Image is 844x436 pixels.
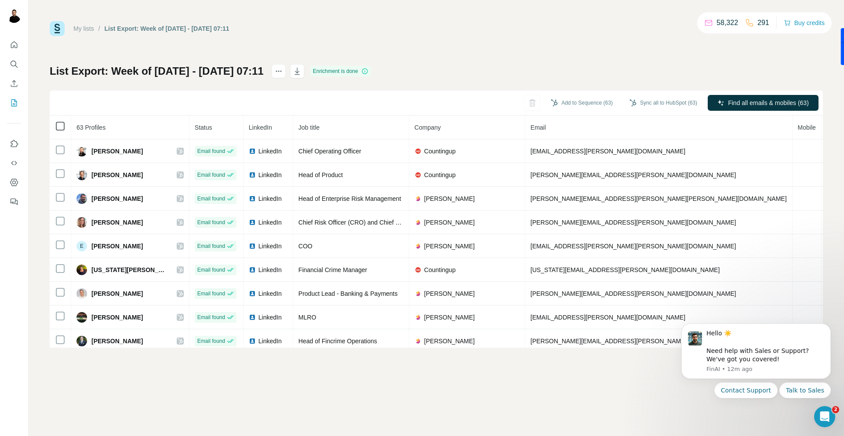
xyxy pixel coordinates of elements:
[258,218,282,227] span: LinkedIn
[249,290,256,297] img: LinkedIn logo
[298,171,343,178] span: Head of Product
[91,265,168,274] span: [US_STATE][PERSON_NAME]
[531,148,685,155] span: [EMAIL_ADDRESS][PERSON_NAME][DOMAIN_NAME]
[531,266,720,273] span: [US_STATE][EMAIL_ADDRESS][PERSON_NAME][DOMAIN_NAME]
[784,17,825,29] button: Buy credits
[531,124,546,131] span: Email
[415,314,422,321] img: company-logo
[415,171,422,178] img: company-logo
[195,124,212,131] span: Status
[424,265,456,274] span: Countingup
[76,336,87,346] img: Avatar
[298,290,398,297] span: Product Lead - Banking & Payments
[91,218,143,227] span: [PERSON_NAME]
[197,266,225,274] span: Email found
[424,218,475,227] span: [PERSON_NAME]
[7,9,21,23] img: Avatar
[258,313,282,322] span: LinkedIn
[668,312,844,432] iframe: Intercom notifications message
[832,406,839,413] span: 2
[249,243,256,250] img: LinkedIn logo
[7,155,21,171] button: Use Surfe API
[249,171,256,178] img: LinkedIn logo
[798,124,816,131] span: Mobile
[298,266,367,273] span: Financial Crime Manager
[258,265,282,274] span: LinkedIn
[415,148,422,155] img: company-logo
[415,219,422,226] img: company-logo
[424,194,475,203] span: [PERSON_NAME]
[531,219,736,226] span: [PERSON_NAME][EMAIL_ADDRESS][PERSON_NAME][DOMAIN_NAME]
[424,337,475,345] span: [PERSON_NAME]
[76,124,105,131] span: 63 Profiles
[531,314,685,321] span: [EMAIL_ADDRESS][PERSON_NAME][DOMAIN_NAME]
[310,66,371,76] div: Enrichment is done
[258,242,282,251] span: LinkedIn
[7,136,21,152] button: Use Surfe on LinkedIn
[415,338,422,345] img: company-logo
[531,338,736,345] span: [PERSON_NAME][EMAIL_ADDRESS][PERSON_NAME][DOMAIN_NAME]
[531,290,736,297] span: [PERSON_NAME][EMAIL_ADDRESS][PERSON_NAME][DOMAIN_NAME]
[258,337,282,345] span: LinkedIn
[728,98,809,107] span: Find all emails & mobiles (63)
[258,194,282,203] span: LinkedIn
[814,406,835,427] iframe: Intercom live chat
[424,242,475,251] span: [PERSON_NAME]
[76,312,87,323] img: Avatar
[249,124,272,131] span: LinkedIn
[76,217,87,228] img: Avatar
[424,289,475,298] span: [PERSON_NAME]
[298,219,467,226] span: Chief Risk Officer (CRO) and Chief Compliance Officer (CCO)
[298,243,313,250] span: COO
[7,37,21,53] button: Quick start
[76,170,87,180] img: Avatar
[623,96,703,109] button: Sync all to HubSpot (63)
[424,147,456,156] span: Countingup
[258,171,282,179] span: LinkedIn
[531,243,736,250] span: [EMAIL_ADDRESS][PERSON_NAME][PERSON_NAME][DOMAIN_NAME]
[197,290,225,298] span: Email found
[249,338,256,345] img: LinkedIn logo
[531,171,736,178] span: [PERSON_NAME][EMAIL_ADDRESS][PERSON_NAME][DOMAIN_NAME]
[197,195,225,203] span: Email found
[7,56,21,72] button: Search
[545,96,619,109] button: Add to Sequence (63)
[91,194,143,203] span: [PERSON_NAME]
[708,95,819,111] button: Find all emails & mobiles (63)
[91,337,143,345] span: [PERSON_NAME]
[7,174,21,190] button: Dashboard
[105,24,229,33] div: List Export: Week of [DATE] - [DATE] 07:11
[76,288,87,299] img: Avatar
[415,195,422,202] img: company-logo
[717,18,738,28] p: 58,322
[73,25,94,32] a: My lists
[298,338,377,345] span: Head of Fincrime Operations
[7,194,21,210] button: Feedback
[424,171,456,179] span: Countingup
[415,290,422,297] img: company-logo
[76,146,87,156] img: Avatar
[298,148,361,155] span: Chief Operating Officer
[197,218,225,226] span: Email found
[197,171,225,179] span: Email found
[249,314,256,321] img: LinkedIn logo
[91,289,143,298] span: [PERSON_NAME]
[91,313,143,322] span: [PERSON_NAME]
[50,64,264,78] h1: List Export: Week of [DATE] - [DATE] 07:11
[249,195,256,202] img: LinkedIn logo
[258,289,282,298] span: LinkedIn
[415,266,422,273] img: company-logo
[76,241,87,251] div: E
[415,124,441,131] span: Company
[7,95,21,111] button: My lists
[197,313,225,321] span: Email found
[272,64,286,78] button: actions
[298,195,401,202] span: Head of Enterprise Risk Management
